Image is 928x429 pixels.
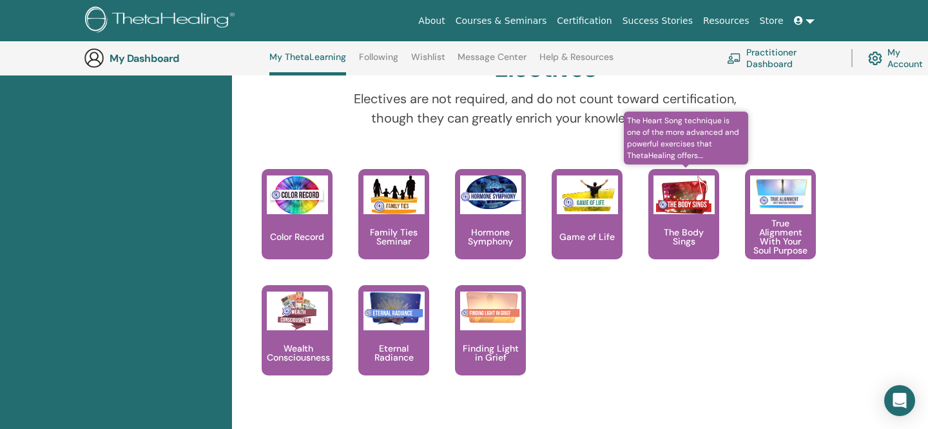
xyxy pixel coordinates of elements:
a: Eternal Radiance Eternal Radiance [358,285,429,401]
a: Finding Light in Grief Finding Light in Grief [455,285,526,401]
a: Store [755,9,789,33]
a: Resources [698,9,755,33]
img: True Alignment With Your Soul Purpose [750,175,811,210]
a: Hormone Symphony Hormone Symphony [455,169,526,285]
a: Certification [552,9,617,33]
p: Game of Life [554,232,620,241]
p: Color Record [265,232,329,241]
h2: Electives [494,54,596,84]
p: Hormone Symphony [455,228,526,246]
img: Wealth Consciousness [267,292,328,330]
a: Courses & Seminars [450,9,552,33]
img: Family Ties Seminar [363,175,425,214]
img: Finding Light in Grief [460,292,521,326]
a: Color Record Color Record [262,169,333,285]
p: Family Ties Seminar [358,228,429,246]
img: Hormone Symphony [460,175,521,210]
p: The Body Sings [648,228,719,246]
img: Game of Life [557,175,618,214]
a: Wealth Consciousness Wealth Consciousness [262,285,333,401]
a: Following [359,52,398,72]
p: Eternal Radiance [358,344,429,362]
img: logo.png [85,6,239,35]
a: My ThetaLearning [269,52,346,75]
img: generic-user-icon.jpg [84,48,104,68]
a: Message Center [458,52,527,72]
span: The H​eart Song ​technique is one of the more advanced and powerful exercises that ThetaHealing o... [624,112,748,165]
img: The Body Sings [653,175,715,214]
p: Electives are not required, and do not count toward certification, though they can greatly enrich... [336,89,755,128]
a: Wishlist [411,52,445,72]
a: True Alignment With Your Soul Purpose True Alignment With Your Soul Purpose [745,169,816,285]
p: Wealth Consciousness [262,344,335,362]
a: The H​eart Song ​technique is one of the more advanced and powerful exercises that ThetaHealing o... [648,169,719,285]
a: Success Stories [617,9,698,33]
img: cog.svg [868,48,882,68]
p: True Alignment With Your Soul Purpose [745,219,816,255]
a: Game of Life Game of Life [552,169,623,285]
img: chalkboard-teacher.svg [727,53,741,63]
a: About [413,9,450,33]
a: Family Ties Seminar Family Ties Seminar [358,169,429,285]
div: Open Intercom Messenger [884,385,915,416]
img: Eternal Radiance [363,292,425,326]
h3: My Dashboard [110,52,238,65]
a: Practitioner Dashboard [727,44,836,72]
img: Color Record [267,175,328,214]
a: Help & Resources [539,52,614,72]
p: Finding Light in Grief [455,344,526,362]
